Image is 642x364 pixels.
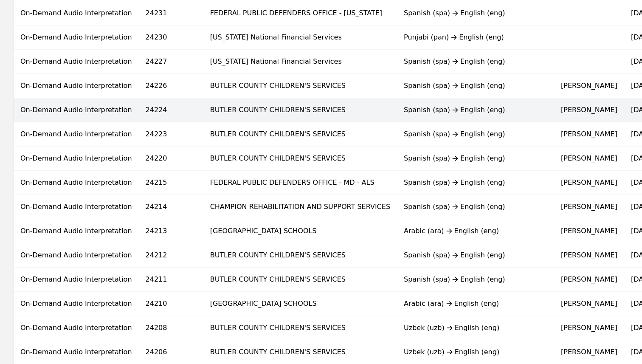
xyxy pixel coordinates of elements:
[554,195,624,219] td: [PERSON_NAME]
[554,74,624,98] td: [PERSON_NAME]
[14,171,139,195] td: On-Demand Audio Interpretation
[139,243,203,268] td: 24212
[203,74,397,98] td: BUTLER COUNTY CHILDREN'S SERVICES
[554,122,624,147] td: [PERSON_NAME]
[554,243,624,268] td: [PERSON_NAME]
[14,147,139,171] td: On-Demand Audio Interpretation
[139,25,203,50] td: 24230
[404,323,547,333] div: Uzbek (uzb) English (eng)
[404,250,547,260] div: Spanish (spa) English (eng)
[14,195,139,219] td: On-Demand Audio Interpretation
[139,195,203,219] td: 24214
[139,98,203,122] td: 24224
[203,25,397,50] td: [US_STATE] National Financial Services
[554,147,624,171] td: [PERSON_NAME]
[139,147,203,171] td: 24220
[139,122,203,147] td: 24223
[554,316,624,340] td: [PERSON_NAME]
[554,171,624,195] td: [PERSON_NAME]
[14,74,139,98] td: On-Demand Audio Interpretation
[554,268,624,292] td: [PERSON_NAME]
[14,50,139,74] td: On-Demand Audio Interpretation
[14,316,139,340] td: On-Demand Audio Interpretation
[14,292,139,316] td: On-Demand Audio Interpretation
[139,219,203,243] td: 24213
[139,268,203,292] td: 24211
[203,292,397,316] td: [GEOGRAPHIC_DATA] SCHOOLS
[203,268,397,292] td: BUTLER COUNTY CHILDREN'S SERVICES
[14,98,139,122] td: On-Demand Audio Interpretation
[139,1,203,25] td: 24231
[203,219,397,243] td: [GEOGRAPHIC_DATA] SCHOOLS
[14,219,139,243] td: On-Demand Audio Interpretation
[554,219,624,243] td: [PERSON_NAME]
[139,171,203,195] td: 24215
[404,202,547,212] div: Spanish (spa) English (eng)
[203,195,397,219] td: CHAMPION REHABILITATION AND SUPPORT SERVICES
[404,226,547,236] div: Arabic (ara) English (eng)
[203,316,397,340] td: BUTLER COUNTY CHILDREN'S SERVICES
[404,8,547,18] div: Spanish (spa) English (eng)
[14,25,139,50] td: On-Demand Audio Interpretation
[404,105,547,115] div: Spanish (spa) English (eng)
[203,122,397,147] td: BUTLER COUNTY CHILDREN'S SERVICES
[404,81,547,91] div: Spanish (spa) English (eng)
[404,274,547,285] div: Spanish (spa) English (eng)
[139,74,203,98] td: 24226
[404,299,547,309] div: Arabic (ara) English (eng)
[404,56,547,67] div: Spanish (spa) English (eng)
[139,50,203,74] td: 24227
[14,243,139,268] td: On-Demand Audio Interpretation
[203,243,397,268] td: BUTLER COUNTY CHILDREN'S SERVICES
[14,1,139,25] td: On-Demand Audio Interpretation
[203,98,397,122] td: BUTLER COUNTY CHILDREN'S SERVICES
[139,292,203,316] td: 24210
[203,1,397,25] td: FEDERAL PUBLIC DEFENDERS OFFICE - [US_STATE]
[14,122,139,147] td: On-Demand Audio Interpretation
[404,129,547,139] div: Spanish (spa) English (eng)
[554,292,624,316] td: [PERSON_NAME]
[14,268,139,292] td: On-Demand Audio Interpretation
[203,147,397,171] td: BUTLER COUNTY CHILDREN'S SERVICES
[554,98,624,122] td: [PERSON_NAME]
[203,50,397,74] td: [US_STATE] National Financial Services
[404,178,547,188] div: Spanish (spa) English (eng)
[404,153,547,164] div: Spanish (spa) English (eng)
[139,316,203,340] td: 24208
[404,32,547,42] div: Punjabi (pan) English (eng)
[404,347,547,357] div: Uzbek (uzb) English (eng)
[203,171,397,195] td: FEDERAL PUBLIC DEFENDERS OFFICE - MD - ALS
